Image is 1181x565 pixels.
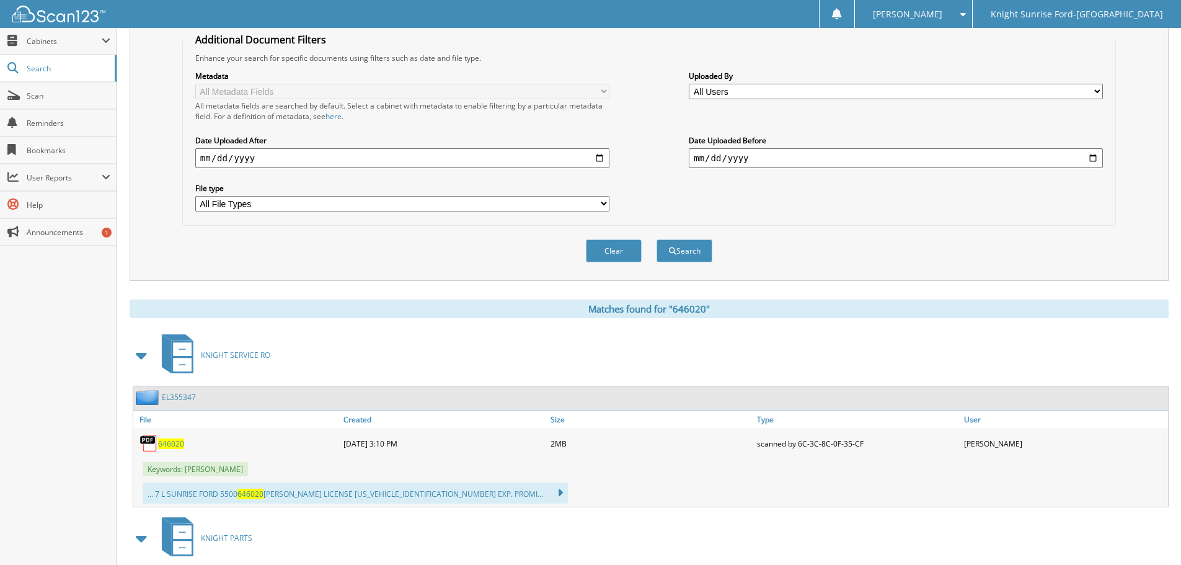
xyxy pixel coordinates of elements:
label: Metadata [195,71,609,81]
div: [PERSON_NAME] [961,431,1168,456]
img: scan123-logo-white.svg [12,6,105,22]
div: Enhance your search for specific documents using filters such as date and file type. [189,53,1109,63]
a: EL355347 [162,392,196,403]
input: end [689,148,1103,168]
div: ... 7 L SUNRISE FORD 5500 [PERSON_NAME] LICENSE [US_VEHICLE_IDENTIFICATION_NUMBER] EXP. PROMI... [143,483,568,504]
span: KNIGHT SERVICE RO [201,350,270,360]
button: Search [657,239,712,262]
img: folder2.png [136,389,162,405]
span: [PERSON_NAME] [873,11,942,18]
span: Bookmarks [27,145,110,156]
div: 1 [102,228,112,238]
a: KNIGHT PARTS [154,514,252,563]
span: Search [27,63,108,74]
span: KNIGHT PARTS [201,533,252,543]
span: Help [27,200,110,210]
a: KNIGHT SERVICE RO [154,331,270,380]
div: Matches found for "646020" [130,300,1169,318]
span: Knight Sunrise Ford-[GEOGRAPHIC_DATA] [991,11,1163,18]
a: File [133,411,340,428]
a: Type [754,411,961,428]
a: here [325,111,342,122]
span: Scan [27,91,110,101]
span: Announcements [27,227,110,238]
label: File type [195,183,609,194]
input: start [195,148,609,168]
span: 646020 [237,489,263,499]
a: User [961,411,1168,428]
label: Uploaded By [689,71,1103,81]
a: 646020 [158,438,184,449]
div: [DATE] 3:10 PM [340,431,547,456]
legend: Additional Document Filters [189,33,332,47]
span: Reminders [27,118,110,128]
a: Created [340,411,547,428]
label: Date Uploaded After [195,135,609,146]
span: User Reports [27,172,102,183]
div: scanned by 6C-3C-8C-0F-35-CF [754,431,961,456]
label: Date Uploaded Before [689,135,1103,146]
span: Cabinets [27,36,102,47]
span: Keywords: [PERSON_NAME] [143,462,248,476]
div: All metadata fields are searched by default. Select a cabinet with metadata to enable filtering b... [195,100,609,122]
button: Clear [586,239,642,262]
img: PDF.png [139,434,158,453]
a: Size [547,411,754,428]
div: 2MB [547,431,754,456]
